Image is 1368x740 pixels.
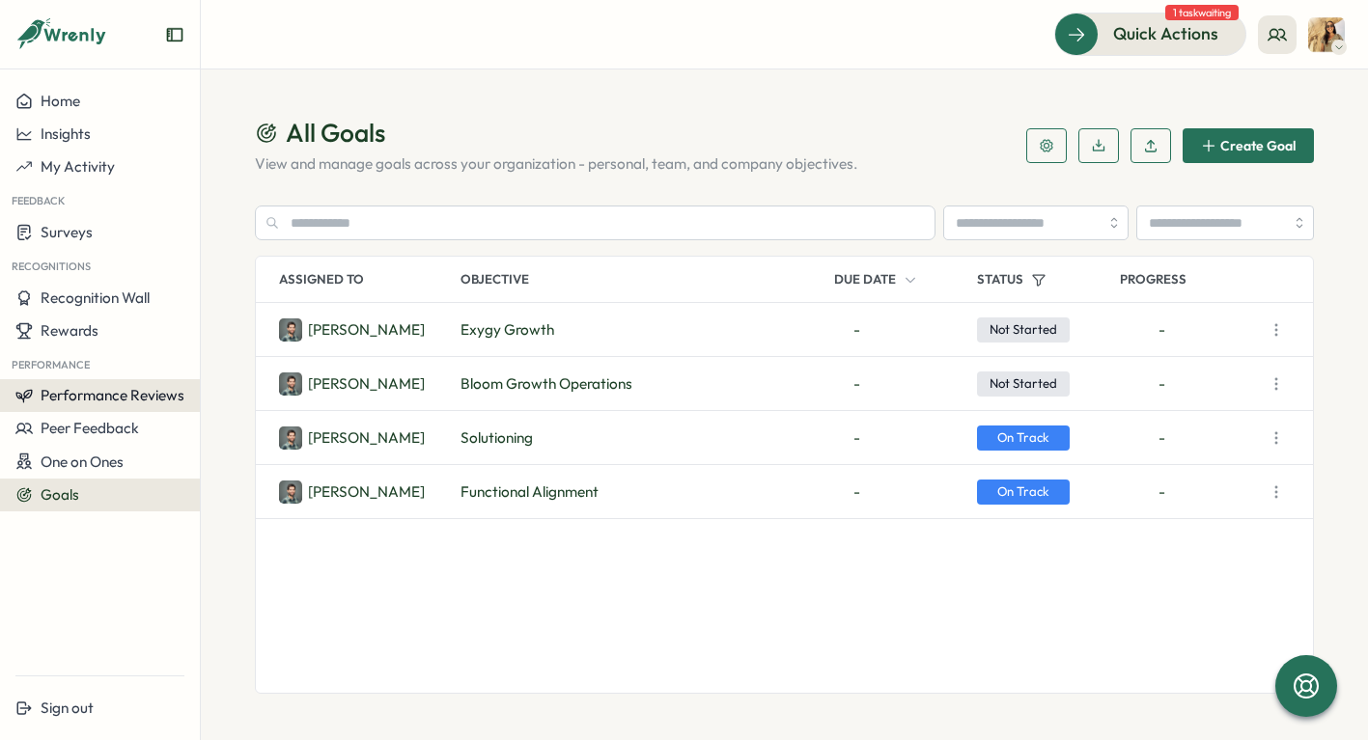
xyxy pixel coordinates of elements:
img: Nick Norena [279,480,302,504]
a: Nick Norena[PERSON_NAME] [279,480,425,504]
span: On Track [977,480,1070,505]
span: Surveys [41,223,93,241]
span: - [834,427,879,449]
span: - [1159,481,1165,503]
span: - [1159,319,1165,341]
span: On Track [977,425,1070,451]
span: One on Ones [41,452,124,471]
span: - [834,481,879,503]
span: 1 task waiting [1165,5,1239,20]
span: My Activity [41,157,115,176]
span: Not Started [977,371,1070,397]
button: Expand sidebar [165,25,184,44]
span: - [1159,373,1165,395]
span: Sign out [41,699,94,717]
button: Quick Actions [1054,13,1246,55]
p: Progress [1120,257,1255,302]
span: - [834,319,879,341]
span: Quick Actions [1113,21,1218,46]
p: Nick Norena [308,427,425,449]
span: Performance Reviews [41,386,184,404]
img: Nick Norena [279,372,302,396]
span: Insights [41,124,91,143]
img: Nick Norena [279,318,302,342]
span: Rewards [41,321,98,340]
span: Bloom Growth Operations [461,373,632,395]
span: - [834,373,879,395]
span: Home [41,92,80,110]
span: Peer Feedback [41,419,139,437]
p: Nick Norena [308,481,425,503]
p: Status [977,271,1023,288]
span: Create Goal [1220,139,1296,152]
a: Nick Norena[PERSON_NAME] [279,372,425,396]
a: Nick Norena[PERSON_NAME] [279,426,425,450]
p: Nick Norena [308,319,425,341]
img: Antonella Guidoccio [1308,16,1345,53]
span: Exygy Growth [461,319,554,341]
span: Recognition Wall [41,288,150,307]
button: Upload Goals [1131,128,1171,163]
p: Due Date [834,271,896,288]
img: Nick Norena [279,426,302,450]
span: - [1159,427,1165,449]
span: Solutioning [461,427,533,449]
a: Nick Norena[PERSON_NAME] [279,318,425,342]
p: Objective [461,257,826,302]
p: Assigned To [279,271,364,288]
p: Nick Norena [308,373,425,395]
span: Goals [41,485,79,504]
button: Download Goals [1078,128,1119,163]
span: Functional Alignment [461,481,599,503]
p: View and manage goals across your organization - personal, team, and company objectives. [255,153,1003,175]
button: Create Goal [1183,128,1314,163]
span: Not Started [977,317,1070,343]
span: All Goals [286,116,385,150]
